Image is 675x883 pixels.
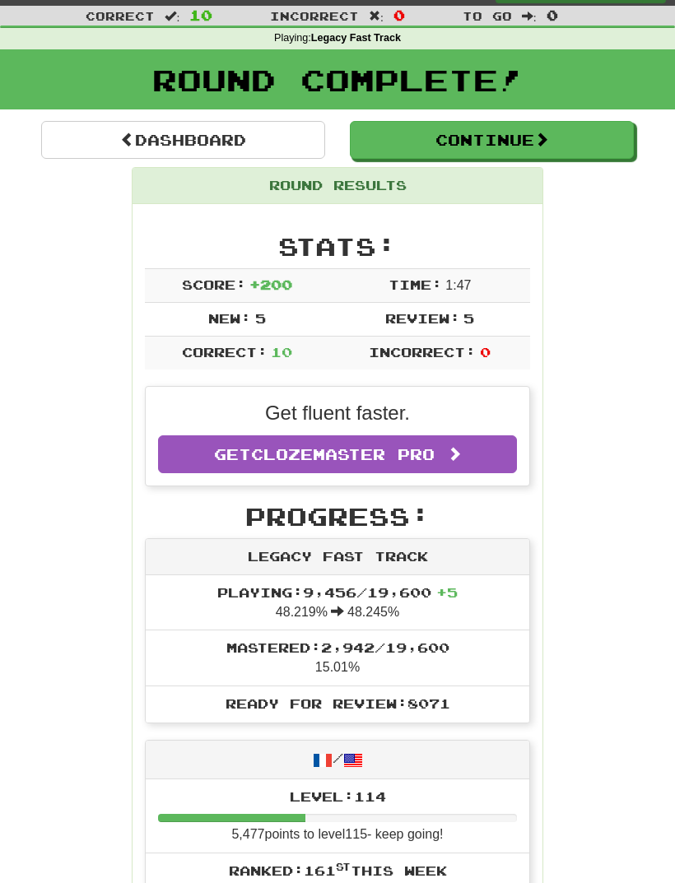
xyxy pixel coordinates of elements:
span: Clozemaster Pro [251,445,435,463]
h1: Round Complete! [6,63,669,96]
span: 0 [547,7,558,23]
div: Round Results [133,168,542,204]
span: + 5 [436,584,458,600]
h2: Progress: [145,503,530,530]
li: 5,477 points to level 115 - keep going! [146,779,529,853]
span: : [369,10,384,21]
span: + 200 [249,277,292,292]
span: 10 [189,7,212,23]
span: 5 [463,310,474,326]
p: Get fluent faster. [158,399,517,427]
span: Review: [385,310,460,326]
span: : [522,10,537,21]
div: Legacy Fast Track [146,539,529,575]
span: 5 [255,310,266,326]
sup: st [336,861,351,872]
li: 48.219% 48.245% [146,575,529,631]
span: Score: [182,277,246,292]
div: / [146,741,529,779]
span: Correct: [182,344,268,360]
li: 15.01% [146,630,529,686]
span: Playing: 9,456 / 19,600 [217,584,458,600]
span: Mastered: 2,942 / 19,600 [226,639,449,655]
span: Incorrect: [369,344,476,360]
span: : [165,10,179,21]
span: 0 [393,7,405,23]
span: 10 [271,344,292,360]
strong: Legacy Fast Track [311,32,401,44]
span: To go [463,9,512,23]
h2: Stats: [145,233,530,260]
span: Incorrect [270,9,359,23]
span: 1 : 47 [445,278,471,292]
a: GetClozemaster Pro [158,435,517,473]
span: Time: [389,277,442,292]
span: 0 [480,344,491,360]
span: Correct [86,9,155,23]
a: Dashboard [41,121,325,159]
button: Continue [350,121,634,159]
span: Level: 114 [290,788,386,804]
span: New: [208,310,251,326]
span: Ready for Review: 8071 [226,695,450,711]
span: Ranked: 161 this week [229,862,447,878]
